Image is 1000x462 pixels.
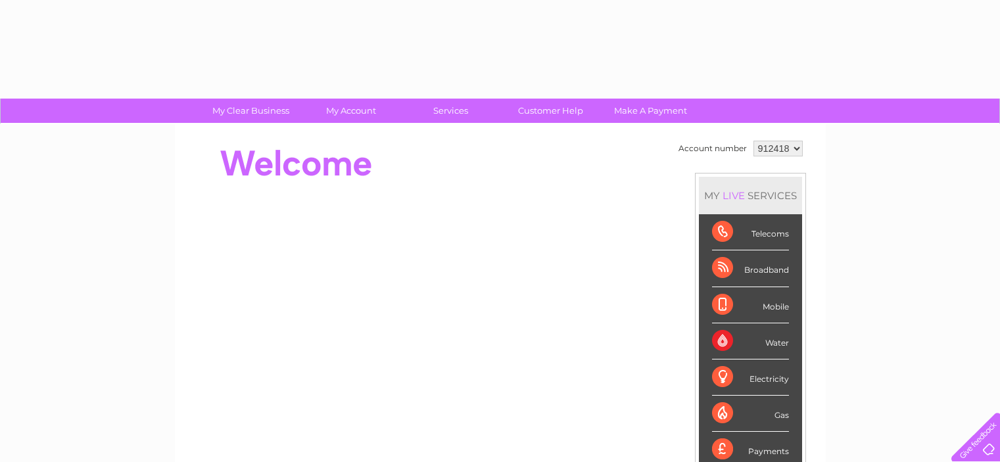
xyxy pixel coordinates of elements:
[712,359,789,396] div: Electricity
[675,137,750,160] td: Account number
[720,189,748,202] div: LIVE
[297,99,405,123] a: My Account
[712,250,789,287] div: Broadband
[712,323,789,359] div: Water
[712,396,789,432] div: Gas
[197,99,305,123] a: My Clear Business
[712,214,789,250] div: Telecoms
[396,99,505,123] a: Services
[699,177,802,214] div: MY SERVICES
[712,287,789,323] div: Mobile
[496,99,605,123] a: Customer Help
[596,99,705,123] a: Make A Payment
